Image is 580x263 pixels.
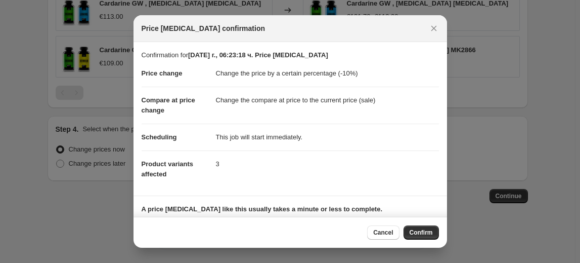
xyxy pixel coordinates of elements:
[373,229,393,237] span: Cancel
[142,96,195,114] span: Compare at price change
[216,87,439,114] dd: Change the compare at price to the current price (sale)
[142,69,183,77] span: Price change
[142,133,177,141] span: Scheduling
[142,23,265,33] span: Price [MEDICAL_DATA] confirmation
[216,60,439,87] dd: Change the price by a certain percentage (-10%)
[216,151,439,177] dd: 3
[216,124,439,151] dd: This job will start immediately.
[142,160,194,178] span: Product variants affected
[367,226,399,240] button: Cancel
[404,226,439,240] button: Confirm
[427,21,441,35] button: Close
[142,50,439,60] p: Confirmation for
[142,205,383,213] b: A price [MEDICAL_DATA] like this usually takes a minute or less to complete.
[188,51,328,59] b: [DATE] г., 06:23:18 ч. Price [MEDICAL_DATA]
[410,229,433,237] span: Confirm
